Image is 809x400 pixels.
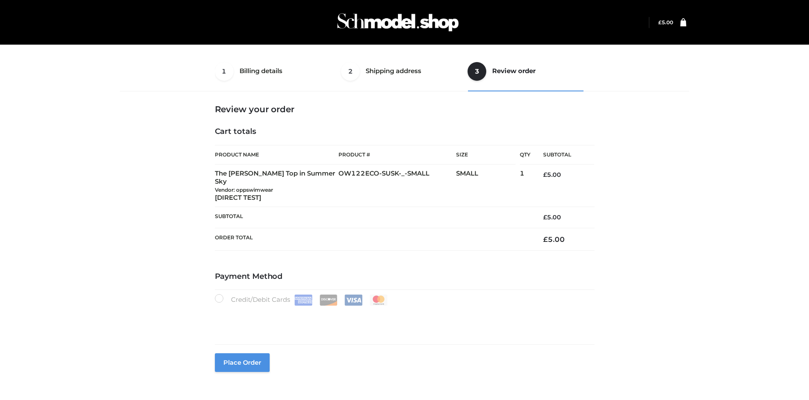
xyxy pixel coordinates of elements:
h4: Payment Method [215,272,595,281]
iframe: Secure payment input frame [213,304,593,335]
th: Subtotal [530,145,594,165]
td: 1 [520,165,530,207]
span: £ [543,235,548,244]
th: Order Total [215,228,531,250]
td: The [PERSON_NAME] Top in Summer Sky [DIRECT TEST] [215,165,339,207]
span: £ [543,213,547,221]
a: £5.00 [658,19,673,26]
label: Credit/Debit Cards [215,294,389,306]
small: Vendor: oppswimwear [215,187,273,193]
h3: Review your order [215,104,595,114]
th: Product Name [215,145,339,165]
th: Size [456,145,516,165]
img: Amex [294,295,313,306]
button: Place order [215,353,270,372]
bdi: 5.00 [543,171,561,179]
th: Product # [338,145,456,165]
bdi: 5.00 [658,19,673,26]
span: £ [658,19,662,26]
img: Discover [319,295,338,306]
bdi: 5.00 [543,235,565,244]
td: OW122ECO-SUSK-_-SMALL [338,165,456,207]
img: Schmodel Admin 964 [334,6,462,39]
img: Visa [344,295,363,306]
bdi: 5.00 [543,213,561,221]
h4: Cart totals [215,127,595,136]
img: Mastercard [369,295,388,306]
th: Subtotal [215,207,531,228]
span: £ [543,171,547,179]
td: SMALL [456,165,520,207]
th: Qty [520,145,530,165]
